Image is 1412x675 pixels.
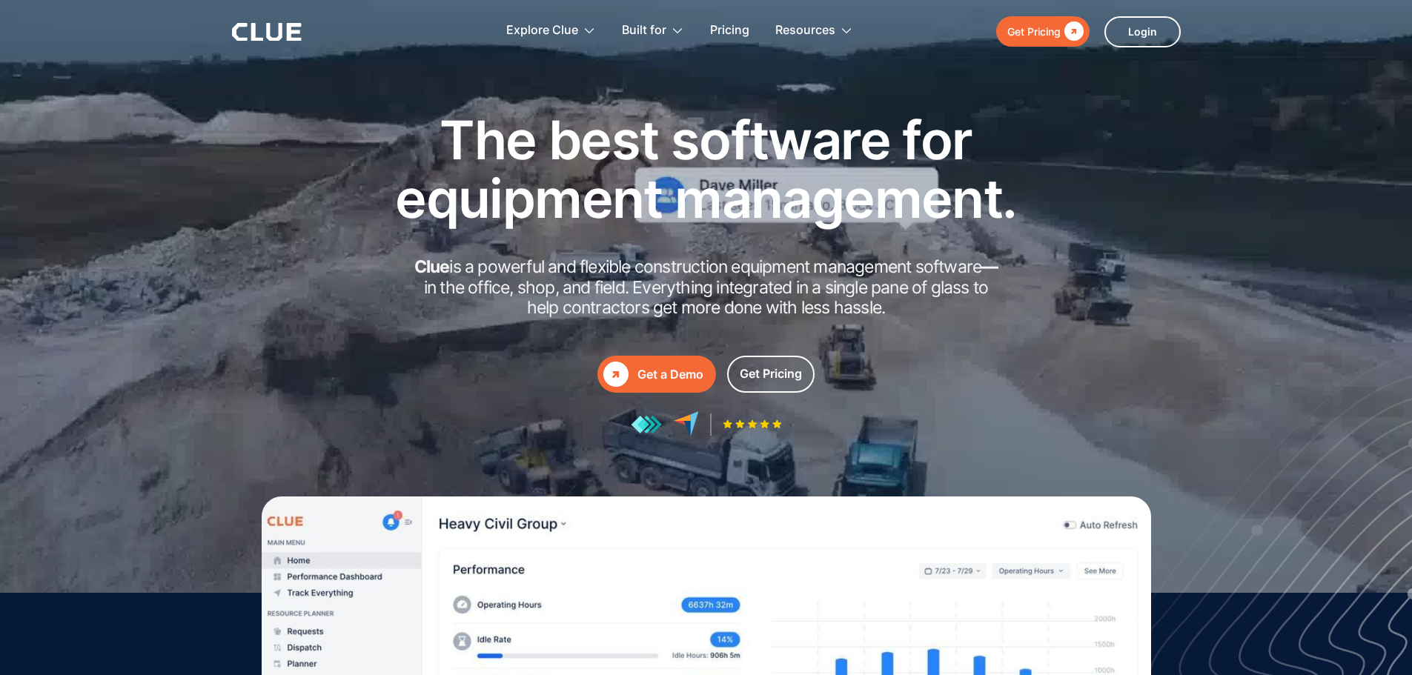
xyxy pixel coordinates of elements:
[373,110,1040,227] h1: The best software for equipment management.
[1061,22,1084,41] div: 
[981,256,998,277] strong: —
[740,365,802,383] div: Get Pricing
[1007,22,1061,41] div: Get Pricing
[637,365,703,384] div: Get a Demo
[775,7,835,54] div: Resources
[727,356,815,393] a: Get Pricing
[775,7,853,54] div: Resources
[414,256,450,277] strong: Clue
[723,419,782,429] img: Five-star rating icon
[622,7,666,54] div: Built for
[603,362,629,387] div: 
[710,7,749,54] a: Pricing
[631,415,662,434] img: reviews at getapp
[673,411,699,437] img: reviews at capterra
[622,7,684,54] div: Built for
[506,7,596,54] div: Explore Clue
[410,257,1003,319] h2: is a powerful and flexible construction equipment management software in the office, shop, and fi...
[1104,16,1181,47] a: Login
[597,356,716,393] a: Get a Demo
[996,16,1090,47] a: Get Pricing
[506,7,578,54] div: Explore Clue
